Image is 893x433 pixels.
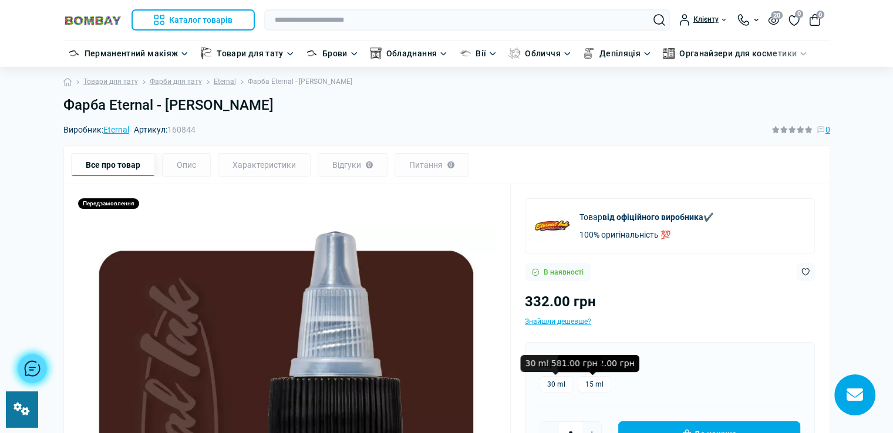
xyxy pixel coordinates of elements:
[679,47,797,60] a: Органайзери для косметики
[583,48,595,59] img: Депіляція
[663,48,675,59] img: Органайзери для косметики
[771,11,783,19] span: 20
[540,376,573,393] label: 30 ml
[768,15,779,25] button: 20
[459,48,471,59] img: Вії
[306,48,318,59] img: Брови
[525,293,596,310] span: 332.00 грн
[579,211,713,224] p: Товар ✔️
[520,355,602,372] div: 30 ml 581.00 грн
[68,48,80,59] img: Перманентний макіяж
[63,15,122,26] img: BOMBAY
[579,228,713,241] p: 100% оригінальність 💯
[162,153,211,177] div: Опис
[63,126,129,134] span: Виробник:
[525,317,591,326] span: Знайшли дешевше?
[217,47,283,60] a: Товари для тату
[63,67,830,97] nav: breadcrumb
[476,47,486,60] a: Вії
[578,376,611,393] label: 15 ml
[508,48,520,59] img: Обличчя
[795,10,803,18] span: 0
[370,48,382,59] img: Обладнання
[150,76,202,87] a: Фарби для тату
[71,153,155,177] div: Все про товар
[653,14,665,26] button: Search
[318,153,387,177] div: Відгуки
[395,153,469,177] div: Питання
[788,13,800,26] a: 0
[218,153,311,177] div: Характеристики
[322,47,348,60] a: Брови
[809,14,821,26] button: 0
[200,48,212,59] img: Товари для тату
[599,47,641,60] a: Депіляція
[167,125,196,134] span: 160844
[132,9,255,31] button: Каталог товарів
[816,11,824,19] span: 0
[85,47,178,60] a: Перманентний макіяж
[236,76,352,87] li: Фарба Eternal - [PERSON_NAME]
[134,126,196,134] span: Артикул:
[103,125,129,134] a: Eternal
[825,123,830,136] span: 0
[796,263,815,281] button: Wishlist button
[214,76,236,87] a: Eternal
[78,198,139,209] div: Передзамовлення
[525,47,561,60] a: Обличчя
[83,76,138,87] a: Товари для тату
[386,47,437,60] a: Обладнання
[525,263,591,281] div: В наявності
[63,97,830,114] h1: Фарба Eternal - [PERSON_NAME]
[602,212,703,222] b: від офіційного виробника
[535,208,570,243] img: Eternal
